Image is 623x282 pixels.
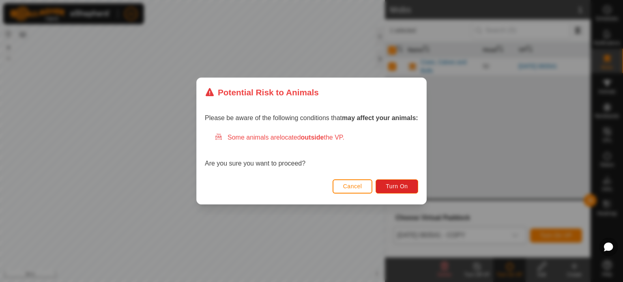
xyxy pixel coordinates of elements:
[205,86,319,99] div: Potential Risk to Animals
[386,183,408,189] span: Turn On
[376,179,418,194] button: Turn On
[280,134,344,141] span: located the VP.
[215,133,418,142] div: Some animals are
[342,114,418,121] strong: may affect your animals:
[333,179,373,194] button: Cancel
[205,133,418,168] div: Are you sure you want to proceed?
[301,134,324,141] strong: outside
[205,114,418,121] span: Please be aware of the following conditions that
[343,183,362,189] span: Cancel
